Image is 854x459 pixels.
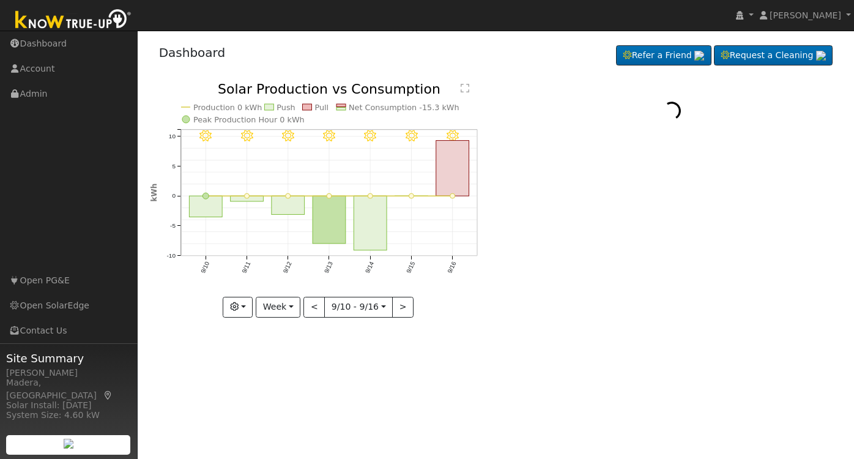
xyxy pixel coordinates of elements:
[6,399,131,412] div: Solar Install: [DATE]
[714,45,833,66] a: Request a Cleaning
[9,7,138,34] img: Know True-Up
[64,439,73,449] img: retrieve
[159,45,226,60] a: Dashboard
[103,390,114,400] a: Map
[816,51,826,61] img: retrieve
[694,51,704,61] img: retrieve
[6,350,131,367] span: Site Summary
[6,376,131,402] div: Madera, [GEOGRAPHIC_DATA]
[770,10,841,20] span: [PERSON_NAME]
[6,367,131,379] div: [PERSON_NAME]
[616,45,711,66] a: Refer a Friend
[6,409,131,422] div: System Size: 4.60 kW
